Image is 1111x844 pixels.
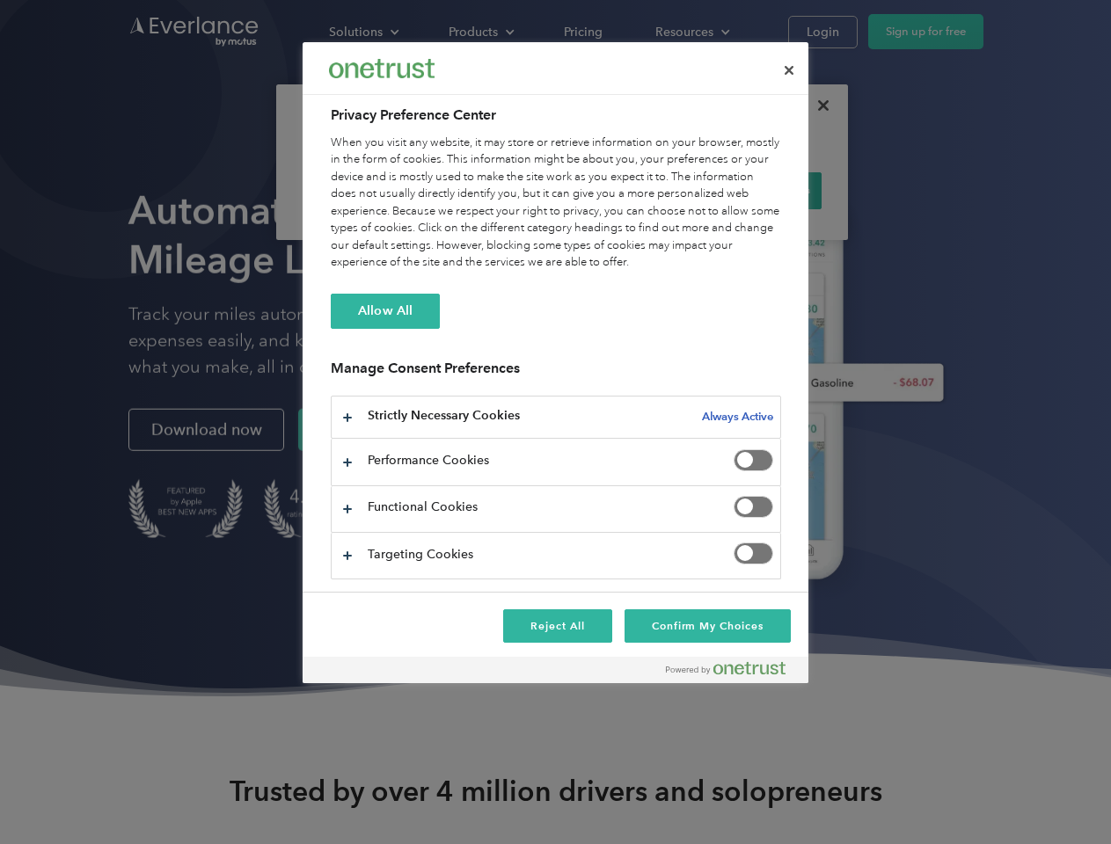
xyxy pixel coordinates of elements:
[331,360,781,387] h3: Manage Consent Preferences
[666,661,800,683] a: Powered by OneTrust Opens in a new Tab
[331,135,781,272] div: When you visit any website, it may store or retrieve information on your browser, mostly in the f...
[331,294,440,329] button: Allow All
[303,42,808,683] div: Preference center
[770,51,808,90] button: Close
[503,609,612,643] button: Reject All
[331,105,781,126] h2: Privacy Preference Center
[329,51,435,86] div: Everlance
[303,42,808,683] div: Privacy Preference Center
[329,59,435,77] img: Everlance
[625,609,791,643] button: Confirm My Choices
[666,661,786,675] img: Powered by OneTrust Opens in a new Tab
